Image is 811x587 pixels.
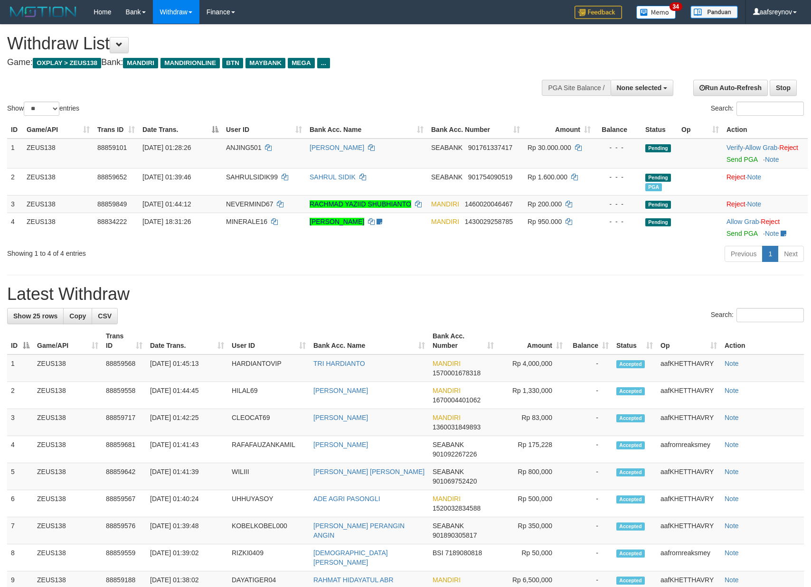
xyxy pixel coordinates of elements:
a: Note [725,360,739,367]
td: Rp 800,000 [498,463,566,490]
td: Rp 50,000 [498,544,566,571]
th: Date Trans.: activate to sort column descending [139,121,222,139]
span: MANDIRI [123,58,158,68]
span: [DATE] 01:28:26 [142,144,191,151]
td: ZEUS138 [33,490,102,517]
td: 3 [7,195,23,213]
a: Stop [770,80,797,96]
input: Search: [736,308,804,322]
td: [DATE] 01:45:13 [146,354,228,382]
a: Note [725,414,739,421]
th: Amount: activate to sort column ascending [524,121,594,139]
a: Allow Grab [745,144,777,151]
span: Pending [645,144,671,152]
span: SEABANK [431,173,462,181]
td: [DATE] 01:42:25 [146,409,228,436]
span: Show 25 rows [13,312,57,320]
th: Amount: activate to sort column ascending [498,327,566,354]
td: ZEUS138 [23,195,94,213]
a: Show 25 rows [7,308,64,324]
td: Rp 1,330,000 [498,382,566,409]
a: SAHRUL SIDIK [310,173,356,181]
span: MANDIRI [431,218,459,225]
span: Accepted [616,522,645,531]
span: MEGA [288,58,315,68]
span: BSI [433,549,443,557]
span: MANDIRI [431,200,459,208]
span: Copy 901761337417 to clipboard [468,144,512,151]
span: · [726,218,761,225]
span: Copy [69,312,86,320]
img: panduan.png [690,6,738,19]
span: Copy 1520032834588 to clipboard [433,504,481,512]
td: - [566,463,613,490]
a: Note [725,468,739,475]
span: Copy 1670004401062 to clipboard [433,396,481,404]
div: - - - [598,172,638,182]
span: ... [317,58,330,68]
span: ANJING501 [226,144,262,151]
a: Note [765,230,779,237]
a: Reject [726,200,745,208]
th: Op: activate to sort column ascending [657,327,721,354]
span: Pending [645,218,671,226]
span: NEVERMIND67 [226,200,273,208]
td: HARDIANTOVIP [228,354,310,382]
td: 3 [7,409,33,436]
span: OXPLAY > ZEUS138 [33,58,101,68]
a: Verify [726,144,743,151]
h4: Game: Bank: [7,58,531,67]
td: · [723,213,808,242]
span: MANDIRI [433,576,461,584]
a: [PERSON_NAME] [313,387,368,394]
th: Trans ID: activate to sort column ascending [102,327,146,354]
td: CLEOCAT69 [228,409,310,436]
td: 6 [7,490,33,517]
span: Accepted [616,550,645,558]
span: Copy 1430029258785 to clipboard [465,218,513,225]
td: ZEUS138 [33,354,102,382]
span: Accepted [616,414,645,422]
a: Send PGA [726,230,757,237]
a: [PERSON_NAME] PERANGIN ANGIN [313,522,405,539]
td: Rp 4,000,000 [498,354,566,382]
button: None selected [611,80,674,96]
a: Note [725,576,739,584]
th: Bank Acc. Number: activate to sort column ascending [427,121,524,139]
td: ZEUS138 [33,517,102,544]
img: MOTION_logo.png [7,5,79,19]
span: Accepted [616,577,645,585]
label: Search: [711,308,804,322]
h1: Latest Withdraw [7,285,804,304]
td: 4 [7,213,23,242]
span: Copy 1460020046467 to clipboard [465,200,513,208]
th: Game/API: activate to sort column ascending [33,327,102,354]
td: [DATE] 01:39:02 [146,544,228,571]
span: Copy 1570001678318 to clipboard [433,369,481,377]
th: Balance [594,121,641,139]
span: · [745,144,779,151]
td: - [566,517,613,544]
span: Accepted [616,387,645,395]
td: · [723,168,808,195]
td: ZEUS138 [23,168,94,195]
a: TRI HARDIANTO [313,360,365,367]
a: Note [747,200,762,208]
td: 4 [7,436,33,463]
td: [DATE] 01:41:43 [146,436,228,463]
th: Op: activate to sort column ascending [678,121,723,139]
th: Date Trans.: activate to sort column ascending [146,327,228,354]
td: ZEUS138 [33,436,102,463]
span: SEABANK [433,468,464,475]
td: RAFAFAUZANKAMIL [228,436,310,463]
span: Accepted [616,468,645,476]
td: [DATE] 01:39:48 [146,517,228,544]
span: Copy 1360031849893 to clipboard [433,423,481,431]
a: Note [725,522,739,530]
img: Feedback.jpg [575,6,622,19]
td: - [566,409,613,436]
th: Balance: activate to sort column ascending [566,327,613,354]
th: Bank Acc. Name: activate to sort column ascending [310,327,429,354]
span: Rp 1.600.000 [528,173,567,181]
td: ZEUS138 [33,544,102,571]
